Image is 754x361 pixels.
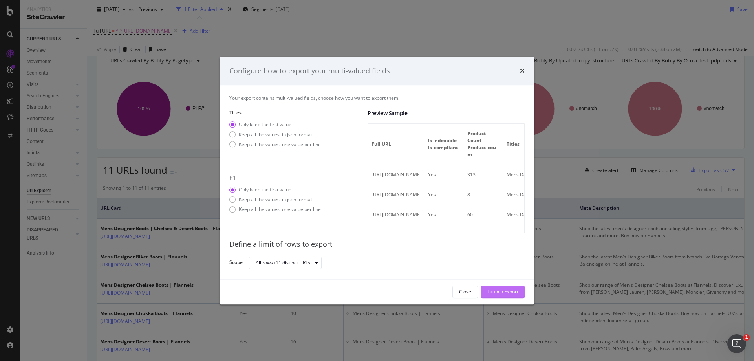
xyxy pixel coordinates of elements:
[220,57,534,305] div: modal
[507,232,594,238] span: Mens Designer Chukka Boots | Flannels
[368,110,525,117] div: Preview Sample
[372,212,421,218] span: https://www.flannels.com/men/shoes/boots/chelsea-boots
[229,196,321,203] div: Keep all the values, in json format
[425,225,464,246] td: Yes
[229,240,525,250] div: Define a limit of rows to export
[229,131,321,138] div: Keep all the values, in json format
[464,225,503,246] td: 40
[372,141,419,148] span: Full URL
[727,334,746,353] iframe: Intercom live chat
[239,131,312,138] div: Keep all the values, in json format
[239,196,312,203] div: Keep all the values, in json format
[372,172,421,178] span: https://www.flannels.com/men/shoes/boots
[464,185,503,205] td: 8
[239,141,321,148] div: Keep all the values, one value per line
[229,186,321,193] div: Only keep the first value
[452,286,478,298] button: Close
[239,186,291,193] div: Only keep the first value
[256,260,312,265] div: All rows (11 distinct URLs)
[229,259,243,268] label: Scope
[229,66,390,76] div: Configure how to export your multi-valued fields
[487,289,518,295] div: Launch Export
[507,212,596,218] span: Mens Designer Chelsea Boots | Flannels
[425,165,464,185] td: Yes
[425,185,464,205] td: Yes
[229,174,361,181] label: H1
[507,141,632,148] span: Titles
[507,192,589,198] span: Mens Designer Biker Boots | Flannels
[239,121,291,128] div: Only keep the first value
[520,66,525,76] div: times
[467,130,498,159] span: Product Count Product_count
[459,289,471,295] div: Close
[239,206,321,213] div: Keep all the values, one value per line
[743,334,750,341] span: 1
[425,205,464,225] td: Yes
[229,95,525,101] div: Your export contains multi-valued fields, choose how you want to export them.
[249,257,322,269] button: All rows (11 distinct URLs)
[464,205,503,225] td: 60
[229,110,361,116] label: Titles
[372,192,421,198] span: https://www.flannels.com/men/shoes/boots/biker-boots
[229,121,321,128] div: Only keep the first value
[464,165,503,185] td: 313
[372,232,421,238] span: https://www.flannels.com/men/shoes/boots/chukka-boots
[428,137,459,152] span: Is Indexable Is_compliant
[507,172,634,178] span: Mens Designer Boots | Chelsea & Desert Boots | Flannels
[481,286,525,298] button: Launch Export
